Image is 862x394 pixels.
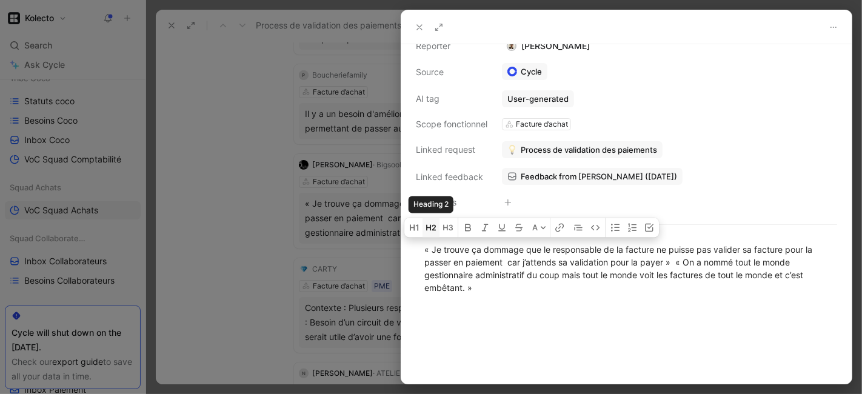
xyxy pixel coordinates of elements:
[508,42,516,50] img: avatar
[416,39,487,53] div: Reporter
[529,218,550,238] button: A
[502,63,547,80] a: Cycle
[416,92,487,106] div: AI tag
[507,145,517,155] img: 💡
[416,117,487,132] div: Scope fonctionnel
[416,170,487,184] div: Linked feedback
[521,171,677,182] span: Feedback from [PERSON_NAME] ([DATE])
[516,118,568,130] div: Facture d’achat
[521,144,657,155] span: Process de validation des paiements
[416,65,487,79] div: Source
[502,39,595,53] div: [PERSON_NAME]
[502,141,663,158] button: 💡Process de validation des paiements
[502,168,683,185] a: Feedback from [PERSON_NAME] ([DATE])
[416,195,487,210] div: Properties
[416,142,487,157] div: Linked request
[424,243,829,294] div: « Je trouve ça dommage que le responsable de la facture ne puisse pas valider sa facture pour la ...
[507,93,569,104] div: User-generated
